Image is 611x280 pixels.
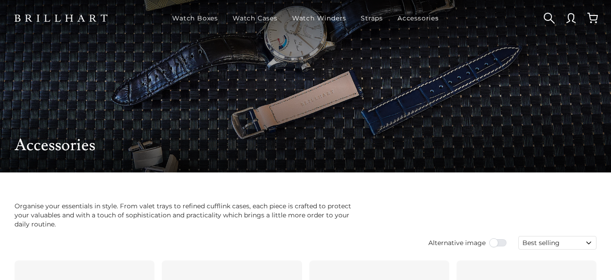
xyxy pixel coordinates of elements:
[15,136,596,154] h1: Accessories
[357,6,387,30] a: Straps
[15,201,363,229] p: Organise your essentials in style. From valet trays to refined cufflink cases, each piece is craf...
[489,238,507,247] input: Use setting
[288,6,350,30] a: Watch Winders
[169,6,442,30] nav: Main
[394,6,442,30] a: Accessories
[169,6,222,30] a: Watch Boxes
[229,6,281,30] a: Watch Cases
[428,238,486,247] span: Alternative image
